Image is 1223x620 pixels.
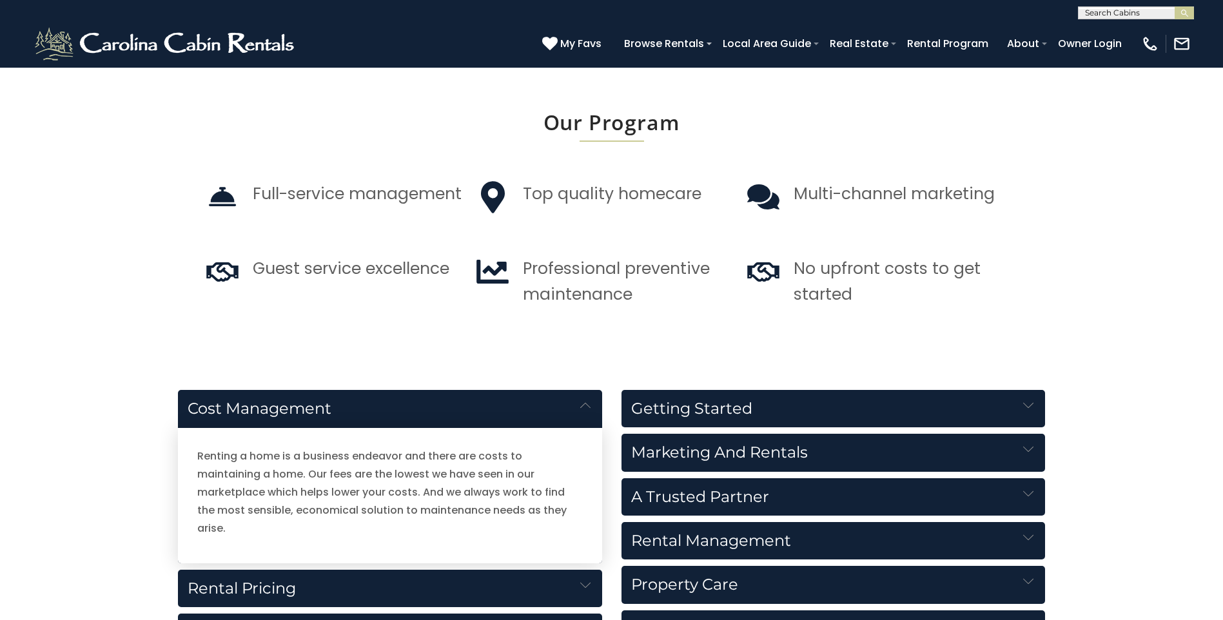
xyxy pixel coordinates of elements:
img: mail-regular-white.png [1173,35,1191,53]
img: down-arrow-card.svg [1023,576,1033,586]
h5: Rental Management [621,522,1046,559]
a: My Favs [542,35,605,52]
img: down-arrow-card.svg [580,400,591,411]
p: Professional preventive maintenance [523,256,710,307]
img: down-arrow-card.svg [1023,444,1033,454]
img: down-arrow-card.svg [1023,489,1033,499]
a: Browse Rentals [618,32,710,55]
a: About [1001,32,1046,55]
img: down-arrow-card.svg [1023,400,1033,411]
h5: Marketing and Rentals [621,434,1046,471]
h2: Our Program [206,111,1018,134]
p: Guest service excellence [253,256,449,282]
a: Real Estate [823,32,895,55]
h5: Getting Started [621,390,1046,427]
h5: A Trusted Partner [621,478,1046,516]
span: My Favs [560,35,602,52]
p: Renting a home is a business endeavor and there are costs to maintaining a home. Our fees are the... [197,447,583,538]
a: Local Area Guide [716,32,817,55]
img: down-arrow-card.svg [580,580,591,590]
p: No upfront costs to get started [794,256,981,307]
img: down-arrow-card.svg [1023,532,1033,543]
h5: Property Care [621,566,1046,603]
h5: Cost Management [178,390,602,428]
h5: Rental Pricing [178,570,602,607]
img: White-1-2.png [32,24,300,63]
p: Full-service management [253,181,462,207]
p: Multi-channel marketing [794,181,995,207]
p: Top quality homecare [523,181,701,207]
img: phone-regular-white.png [1141,35,1159,53]
a: Owner Login [1052,32,1128,55]
a: Rental Program [901,32,995,55]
